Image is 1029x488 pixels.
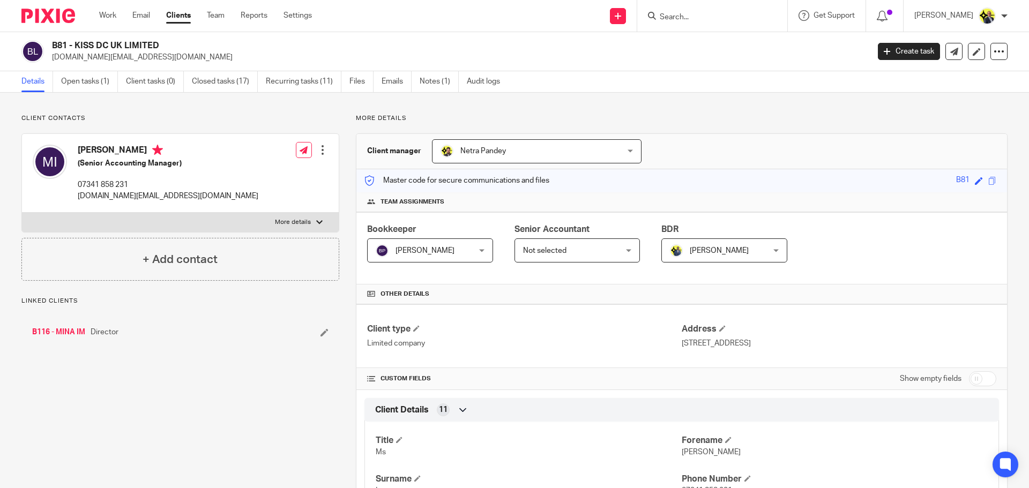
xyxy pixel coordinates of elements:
span: Senior Accountant [514,225,590,234]
h4: [PERSON_NAME] [78,145,258,158]
p: [PERSON_NAME] [914,10,973,21]
div: B81 [956,175,970,187]
h4: + Add contact [143,251,218,268]
h3: Client manager [367,146,421,156]
a: B116 - MINA IM [32,327,85,337]
p: [DOMAIN_NAME][EMAIL_ADDRESS][DOMAIN_NAME] [52,52,862,63]
a: Audit logs [467,71,508,92]
h2: B81 - KISS DC UK LIMITED [52,40,700,51]
img: svg%3E [376,244,389,257]
input: Search [659,13,755,22]
a: Notes (1) [420,71,459,92]
h4: Phone Number [682,474,988,485]
a: Details [21,71,53,92]
h4: Title [376,435,682,446]
p: Client contacts [21,114,339,123]
p: More details [356,114,1008,123]
span: Not selected [523,247,566,254]
p: More details [275,218,311,227]
span: Client Details [375,404,429,416]
a: Emails [382,71,412,92]
span: Get Support [814,12,855,19]
span: Other details [381,290,429,298]
img: Netra-New-Starbridge-Yellow.jpg [441,145,453,157]
span: [PERSON_NAME] [396,247,454,254]
h4: Address [682,324,996,335]
p: [STREET_ADDRESS] [682,338,996,349]
a: Recurring tasks (11) [266,71,341,92]
a: Files [349,71,374,92]
span: Team assignments [381,198,444,206]
p: Limited company [367,338,682,349]
span: [PERSON_NAME] [690,247,749,254]
a: Clients [166,10,191,21]
i: Primary [152,145,163,155]
a: Closed tasks (17) [192,71,258,92]
img: Pixie [21,9,75,23]
h4: Surname [376,474,682,485]
p: Master code for secure communications and files [364,175,549,186]
a: Open tasks (1) [61,71,118,92]
a: Client tasks (0) [126,71,184,92]
span: [PERSON_NAME] [682,448,741,456]
span: BDR [661,225,678,234]
h5: (Senior Accounting Manager) [78,158,258,169]
a: Work [99,10,116,21]
p: [DOMAIN_NAME][EMAIL_ADDRESS][DOMAIN_NAME] [78,191,258,201]
h4: Client type [367,324,682,335]
img: svg%3E [21,40,44,63]
img: Dan-Starbridge%20(1).jpg [979,7,996,25]
p: 07341 858 231 [78,179,258,190]
img: svg%3E [33,145,67,179]
img: Dennis-Starbridge.jpg [670,244,683,257]
p: Linked clients [21,297,339,305]
h4: CUSTOM FIELDS [367,374,682,383]
span: Bookkeeper [367,225,416,234]
span: Director [91,327,118,337]
a: Email [132,10,150,21]
h4: Forename [682,435,988,446]
span: 11 [439,404,448,415]
a: Create task [878,43,940,60]
a: Team [207,10,225,21]
a: Reports [241,10,267,21]
span: Netra Pandey [460,147,506,155]
span: Ms [376,448,386,456]
a: Settings [284,10,312,21]
label: Show empty fields [900,373,961,384]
